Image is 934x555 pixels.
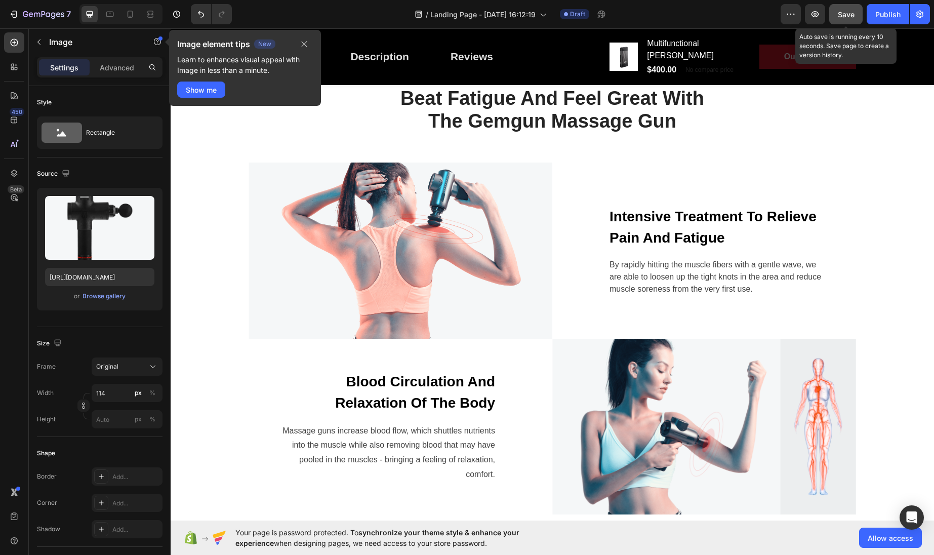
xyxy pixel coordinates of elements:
img: preview-image [45,196,154,260]
p: Beat Fatigue And Feel Great With The Gemgun Massage Gun [223,59,540,105]
span: Your page is password protected. To when designing pages, we need access to your store password. [235,527,559,548]
span: or [74,290,80,302]
div: Style [37,98,52,107]
button: Out of stock [589,16,685,41]
p: 7 [66,8,71,20]
p: Massage guns increase blood flow, which shuttles nutrients into the muscle while also removing bl... [107,395,324,454]
input: px% [92,410,163,428]
p: Intensive Treatment To Relieve Pain And Fatigue [439,178,657,220]
iframe: Design area [171,28,934,521]
div: Browse gallery [83,292,126,301]
div: Add... [112,525,160,534]
button: Browse gallery [82,291,126,301]
button: Save [829,4,863,24]
img: Alt Image [78,134,382,310]
button: Original [92,358,163,376]
div: Out of stock [614,22,661,34]
div: Rectangle [86,121,148,144]
div: Beta [8,185,24,193]
div: Undo/Redo [191,4,232,24]
div: $400.00 [475,34,507,49]
div: px [135,415,142,424]
div: Border [37,472,57,481]
span: Original [96,362,118,371]
button: % [132,413,144,425]
label: Width [37,388,54,398]
button: px [146,387,158,399]
div: Open Intercom Messenger [900,505,924,530]
input: https://example.com/image.jpg [45,268,154,286]
button: % [132,387,144,399]
button: Publish [867,4,909,24]
button: Allow access [859,528,922,548]
p: Blood Circulation And Relaxation Of The Body [107,343,324,385]
div: Source [37,167,72,181]
span: Allow access [868,533,913,543]
div: Corner [37,498,57,507]
input: px% [92,384,163,402]
div: Add... [112,499,160,508]
button: px [146,413,158,425]
div: Size [37,337,64,350]
label: Height [37,415,56,424]
p: Image [49,36,135,48]
div: Add... [112,472,160,482]
span: Draft [570,10,585,19]
label: Frame [37,362,56,371]
p: By rapidly hitting the muscle fibers with a gentle wave, we are able to loosen up the tight knots... [439,230,657,267]
img: Alt Image [382,310,685,486]
span: / [426,9,428,20]
div: Shadow [37,525,60,534]
div: Publish [875,9,901,20]
span: Save [838,10,855,19]
button: 7 [4,4,75,24]
div: % [149,415,155,424]
p: Settings [50,62,78,73]
div: px [135,388,142,398]
div: % [149,388,155,398]
span: Landing Page - [DATE] 16:12:19 [430,9,536,20]
span: synchronize your theme style & enhance your experience [235,528,519,547]
div: Shape [37,449,55,458]
p: No compare price [515,38,563,45]
p: Advanced [100,62,134,73]
div: 450 [10,108,24,116]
